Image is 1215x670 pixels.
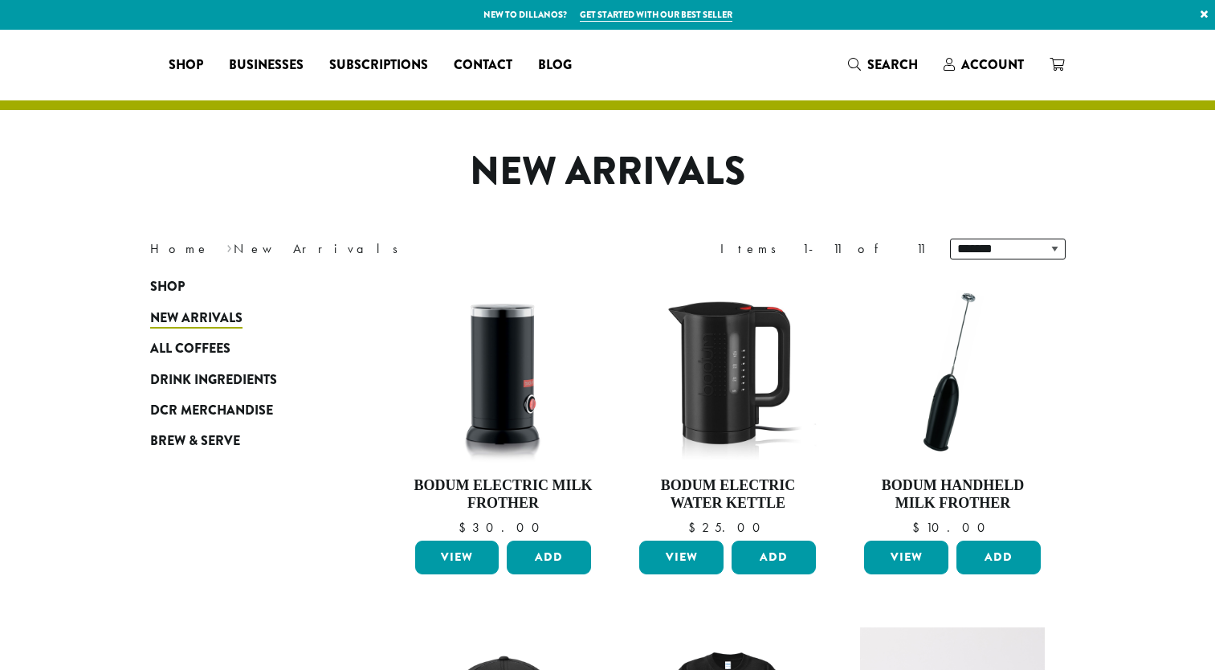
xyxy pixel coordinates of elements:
span: Blog [538,55,572,76]
span: $ [688,519,702,536]
a: View [415,541,499,574]
a: Drink Ingredients [150,364,343,394]
h4: Bodum Handheld Milk Frother [860,477,1045,512]
span: Subscriptions [329,55,428,76]
div: Items 1-11 of 11 [720,239,926,259]
a: Search [835,51,931,78]
h1: New Arrivals [138,149,1078,195]
a: Home [150,240,210,257]
button: Add [507,541,591,574]
a: All Coffees [150,333,343,364]
a: Brew & Serve [150,426,343,456]
a: Shop [150,272,343,302]
h4: Bodum Electric Water Kettle [635,477,820,512]
button: Add [956,541,1041,574]
nav: Breadcrumb [150,239,584,259]
span: Shop [150,277,185,297]
span: Search [867,55,918,74]
a: Bodum Handheld Milk Frother $10.00 [860,280,1045,534]
span: Account [961,55,1024,74]
span: $ [459,519,472,536]
span: $ [912,519,926,536]
span: Brew & Serve [150,431,240,451]
span: › [226,234,232,259]
span: Contact [454,55,512,76]
h4: Bodum Electric Milk Frother [411,477,596,512]
img: DP3954.01-002.png [410,280,595,464]
button: Add [732,541,816,574]
img: DP3927.01-002.png [860,280,1045,464]
span: Drink Ingredients [150,370,277,390]
a: New Arrivals [150,303,343,333]
a: DCR Merchandise [150,395,343,426]
span: All Coffees [150,339,230,359]
span: Shop [169,55,203,76]
a: Get started with our best seller [580,8,732,22]
bdi: 30.00 [459,519,547,536]
img: DP3955.01.png [635,280,820,464]
a: Bodum Electric Milk Frother $30.00 [411,280,596,534]
a: Shop [156,52,216,78]
span: Businesses [229,55,304,76]
span: DCR Merchandise [150,401,273,421]
bdi: 25.00 [688,519,768,536]
a: Bodum Electric Water Kettle $25.00 [635,280,820,534]
span: New Arrivals [150,308,243,329]
a: View [864,541,948,574]
a: View [639,541,724,574]
bdi: 10.00 [912,519,993,536]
